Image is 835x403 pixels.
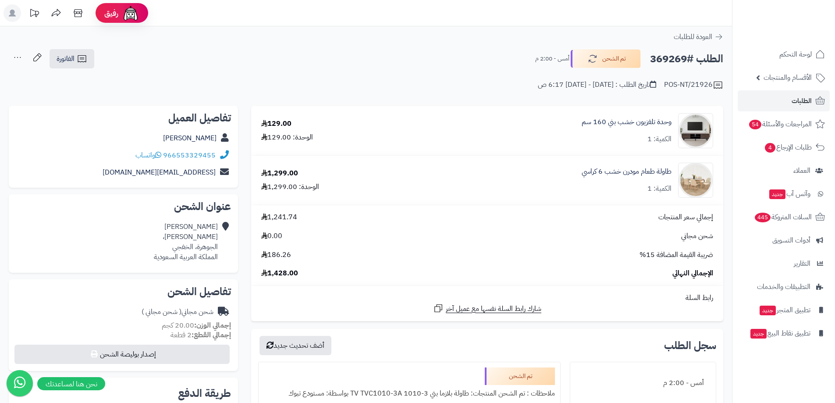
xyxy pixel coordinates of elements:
[750,327,810,339] span: تطبيق نقاط البيع
[582,167,672,177] a: طاولة طعام مودرن خشب 6 كراسي
[162,320,231,331] small: 20.00 كجم
[738,230,830,251] a: أدوات التسويق
[738,253,830,274] a: التقارير
[749,120,761,129] span: 54
[103,167,216,178] a: [EMAIL_ADDRESS][DOMAIN_NAME]
[738,114,830,135] a: المراجعات والأسئلة54
[571,50,641,68] button: تم الشحن
[664,340,716,351] h3: سجل الطلب
[433,303,541,314] a: شارك رابط السلة نفسها مع عميل آخر
[765,143,775,153] span: 4
[764,141,812,153] span: طلبات الإرجاع
[738,183,830,204] a: وآتس آبجديد
[135,150,161,160] a: واتساب
[754,211,812,223] span: السلات المتروكة
[261,231,282,241] span: 0.00
[738,160,830,181] a: العملاء
[163,150,216,160] a: 966553329455
[194,320,231,331] strong: إجمالي الوزن:
[261,212,297,222] span: 1,241.74
[171,330,231,340] small: 2 قطعة
[757,281,810,293] span: التطبيقات والخدمات
[142,307,181,317] span: ( شحن مجاني )
[792,95,812,107] span: الطلبات
[764,71,812,84] span: الأقسام والمنتجات
[259,336,331,355] button: أضف تحديث جديد
[255,293,720,303] div: رابط السلة
[163,133,217,143] a: [PERSON_NAME]
[535,54,569,63] small: أمس - 2:00 م
[650,50,723,68] h2: الطلب #369269
[672,268,713,278] span: الإجمالي النهائي
[582,117,672,127] a: وحدة تلفزيون خشب بني 160 سم
[738,300,830,321] a: تطبيق المتجرجديد
[679,163,713,198] img: 1751797083-1-90x90.jpg
[154,222,218,262] div: [PERSON_NAME] [PERSON_NAME]، الجوهرة، الخفجي المملكة العربية السعودية
[793,164,810,177] span: العملاء
[759,304,810,316] span: تطبيق المتجر
[192,330,231,340] strong: إجمالي القطع:
[538,80,656,90] div: تاريخ الطلب : [DATE] - [DATE] 6:17 ص
[738,44,830,65] a: لوحة التحكم
[50,49,94,68] a: الفاتورة
[16,286,231,297] h2: تفاصيل الشحن
[261,182,319,192] div: الوحدة: 1,299.00
[104,8,118,18] span: رفيق
[748,118,812,130] span: المراجعات والأسئلة
[57,53,75,64] span: الفاتورة
[23,4,45,24] a: تحديثات المنصة
[772,234,810,246] span: أدوات التسويق
[738,90,830,111] a: الطلبات
[760,306,776,315] span: جديد
[679,113,713,148] img: 1750492780-220601011456-90x90.jpg
[658,212,713,222] span: إجمالي سعر المنتجات
[261,119,291,129] div: 129.00
[261,268,298,278] span: 1,428.00
[779,48,812,61] span: لوحة التحكم
[122,4,139,22] img: ai-face.png
[768,188,810,200] span: وآتس آب
[738,137,830,158] a: طلبات الإرجاع4
[755,213,771,222] span: 445
[750,329,767,339] span: جديد
[738,323,830,344] a: تطبيق نقاط البيعجديد
[178,388,231,399] h2: طريقة الدفع
[142,307,213,317] div: شحن مجاني
[738,276,830,297] a: التطبيقات والخدمات
[647,184,672,194] div: الكمية: 1
[576,374,711,392] div: أمس - 2:00 م
[640,250,713,260] span: ضريبة القيمة المضافة 15%
[769,189,785,199] span: جديد
[14,345,230,364] button: إصدار بوليصة الشحن
[794,257,810,270] span: التقارير
[647,134,672,144] div: الكمية: 1
[681,231,713,241] span: شحن مجاني
[674,32,723,42] a: العودة للطلبات
[16,113,231,123] h2: تفاصيل العميل
[261,168,298,178] div: 1,299.00
[261,132,313,143] div: الوحدة: 129.00
[446,304,541,314] span: شارك رابط السلة نفسها مع عميل آخر
[664,80,723,90] div: POS-NT/21926
[16,201,231,212] h2: عنوان الشحن
[264,385,554,402] div: ملاحظات : تم الشحن المنتجات: طاولة بلازما بني 3-1010 TV TVC1010-3A بواسطة: مستودع تبوك
[485,367,555,385] div: تم الشحن
[738,207,830,228] a: السلات المتروكة445
[261,250,291,260] span: 186.26
[674,32,712,42] span: العودة للطلبات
